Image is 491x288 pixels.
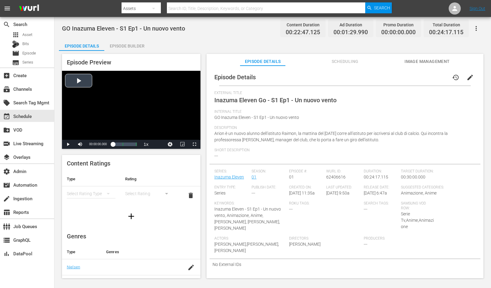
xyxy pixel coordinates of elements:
[140,140,152,149] button: Playback Rate
[22,32,32,38] span: Asset
[401,169,473,174] span: Target Duration:
[364,242,367,247] span: ---
[364,169,398,174] span: Duration:
[214,97,337,104] span: Inazuma Eleven Go - S1 Ep1 - Un nuovo vento
[67,265,80,269] a: Nielsen
[333,21,368,29] div: Ad Duration
[22,59,33,65] span: Series
[429,21,463,29] div: Total Duration
[22,50,36,56] span: Episode
[289,175,294,179] span: 01
[62,140,74,149] button: Play
[3,140,10,147] span: Live Streaming
[3,72,10,79] span: Create
[104,39,150,51] button: Episode Builder
[289,185,323,190] span: Created On:
[214,185,249,190] span: Entry Type:
[113,142,137,146] div: Progress Bar
[401,185,473,190] span: Suggested Categories:
[214,236,286,241] span: Actors
[3,113,10,120] span: Schedule
[210,259,480,270] div: No External IDs
[381,29,416,36] span: 00:00:00.000
[101,245,182,259] th: Genres
[364,201,398,206] span: Search Tags:
[429,29,463,36] span: 00:24:17.115
[214,153,218,158] span: ---
[326,175,346,179] span: 62406616
[214,191,226,195] span: Series
[448,70,463,85] button: history
[289,169,323,174] span: Episode #:
[364,207,367,211] span: ---
[74,140,86,149] button: Mute
[4,5,11,12] span: menu
[62,25,185,32] span: GO Inazuma Eleven - S1 Ep1 - Un nuovo vento
[22,41,29,47] span: Bits
[12,59,19,66] span: Series
[214,115,299,120] span: GO Inazuma Eleven - S1 Ep1 - Un nuovo vento
[322,58,368,65] span: Scheduling
[289,191,315,195] span: [DATE] 11:35a
[67,233,86,240] span: Genres
[214,91,473,96] span: External Title
[286,21,320,29] div: Content Duration
[15,2,44,16] img: ans4CAIJ8jUAAAAAAAAAAAAAAAAAAAAAAAAgQb4GAAAAAAAAAAAAAAAAAAAAAAAAJMjXAAAAAAAAAAAAAAAAAAAAAAAAgAT5G...
[12,50,19,57] span: Episode
[214,110,473,114] span: Internal Title
[214,207,281,231] span: Inazuma Eleven - S1 Ep1 - Un nuovo vento, Animazione, Anime, [PERSON_NAME], [PERSON_NAME], [PERSO...
[3,209,10,216] span: Reports
[252,169,286,174] span: Season:
[452,74,459,81] span: history
[214,201,286,206] span: Keywords:
[289,242,320,247] span: [PERSON_NAME]
[286,29,320,36] span: 00:22:47.125
[104,39,150,53] div: Episode Builder
[401,191,437,195] span: Animazione, Anime
[3,223,10,230] span: Job Queues
[187,192,194,199] span: delete
[333,29,368,36] span: 00:01:29.990
[12,31,19,38] span: Asset
[62,172,120,186] th: Type
[326,185,360,190] span: Last Updated:
[364,191,387,195] span: [DATE] 6:47a
[12,41,19,48] div: Bits
[214,74,256,81] span: Episode Details
[3,250,10,257] span: DataPool
[176,140,188,149] button: Picture-in-Picture
[467,74,474,81] span: edit
[240,58,285,65] span: Episode Details
[59,39,104,53] div: Episode Details
[214,242,279,253] span: [PERSON_NAME],[PERSON_NAME],[PERSON_NAME]
[3,237,10,244] span: GraphQL
[184,188,198,203] button: delete
[89,142,107,146] span: 00:00:00.000
[188,140,200,149] button: Fullscreen
[164,140,176,149] button: Jump To Time
[67,160,110,167] span: Content Ratings
[62,172,200,205] table: simple table
[401,211,434,229] span: Serie Tv,Anime,Animazione
[252,185,286,190] span: Publish Date:
[364,175,388,179] span: 00:24:17.115
[214,169,249,174] span: Series:
[214,131,448,142] span: Arion è un nuovo alunno dell'istituto Raimon, la mattina del [DATE] corre all'istituto per iscriv...
[3,86,10,93] span: Channels
[289,207,293,211] span: ---
[470,6,485,11] a: Sign Out
[326,191,350,195] span: [DATE] 9:50a
[405,58,450,65] span: Image Management
[3,126,10,134] span: VOD
[120,172,179,186] th: Rating
[365,2,392,13] button: Search
[289,201,361,206] span: Roku Tags:
[3,21,10,28] span: Search
[401,175,425,179] span: 00:30:00.000
[214,175,244,179] a: Inazuma Eleven
[3,195,10,202] span: Ingestion
[214,148,473,153] span: Short Description
[364,236,435,241] span: Producers
[62,245,101,259] th: Type
[252,191,255,195] span: ---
